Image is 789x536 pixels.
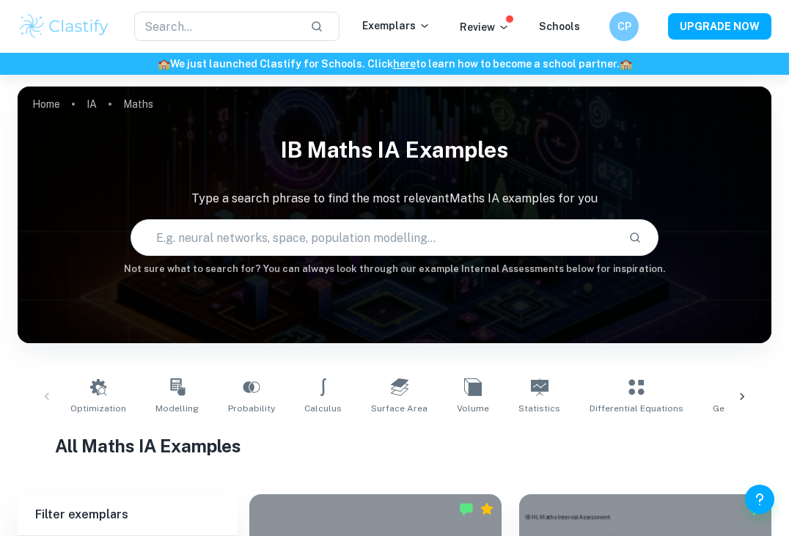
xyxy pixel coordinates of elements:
[616,18,633,34] h6: CP
[18,12,111,41] img: Clastify logo
[70,402,126,415] span: Optimization
[55,433,733,459] h1: All Maths IA Examples
[460,19,510,35] p: Review
[18,262,771,276] h6: Not sure what to search for? You can always look through our example Internal Assessments below f...
[87,94,97,114] a: IA
[609,12,639,41] button: CP
[668,13,771,40] button: UPGRADE NOW
[457,402,489,415] span: Volume
[304,402,342,415] span: Calculus
[620,58,632,70] span: 🏫
[18,128,771,172] h1: IB Maths IA examples
[518,402,560,415] span: Statistics
[32,94,60,114] a: Home
[362,18,430,34] p: Exemplars
[480,502,494,516] div: Premium
[18,494,238,535] h6: Filter exemplars
[3,56,786,72] h6: We just launched Clastify for Schools. Click to learn how to become a school partner.
[131,217,617,258] input: E.g. neural networks, space, population modelling...
[713,402,755,415] span: Geometry
[371,402,427,415] span: Surface Area
[745,485,774,514] button: Help and Feedback
[623,225,647,250] button: Search
[393,58,416,70] a: here
[155,402,199,415] span: Modelling
[158,58,170,70] span: 🏫
[228,402,275,415] span: Probability
[18,190,771,208] p: Type a search phrase to find the most relevant Maths IA examples for you
[539,21,580,32] a: Schools
[459,502,474,516] img: Marked
[590,402,683,415] span: Differential Equations
[134,12,298,41] input: Search...
[123,96,153,112] p: Maths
